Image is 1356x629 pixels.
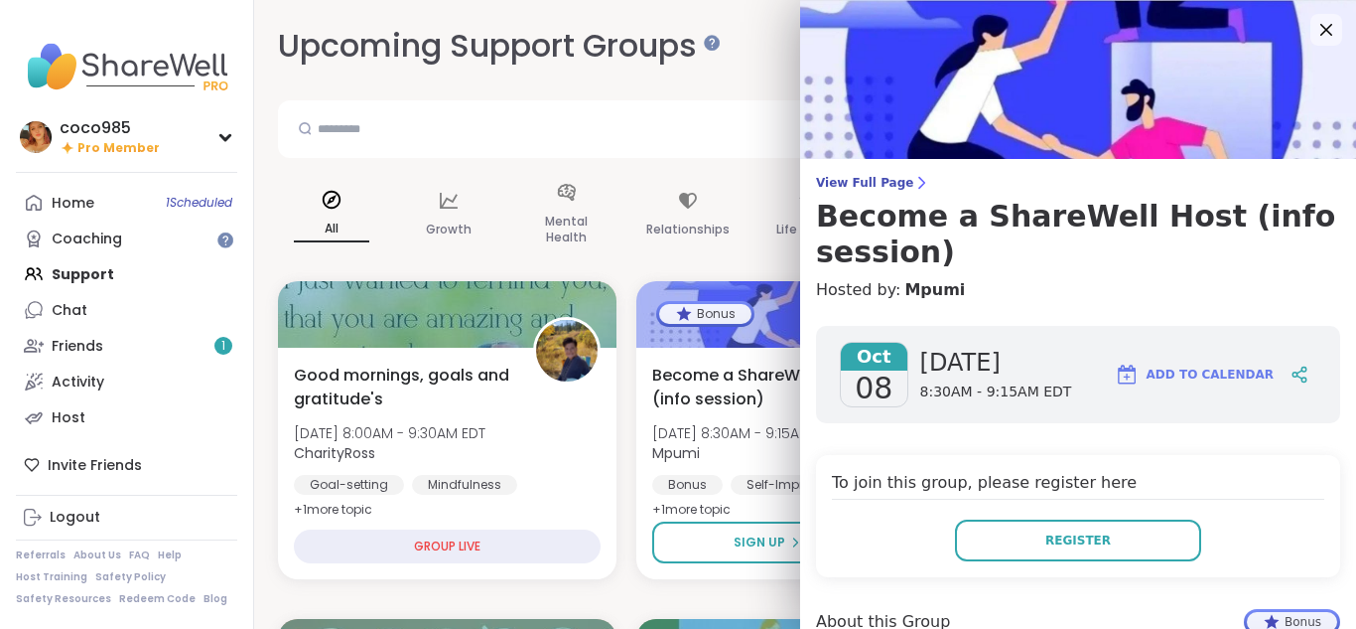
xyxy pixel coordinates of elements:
[704,35,720,51] iframe: Spotlight
[16,185,237,221] a: Home1Scheduled
[158,549,182,562] a: Help
[1147,366,1274,384] span: Add to Calendar
[734,534,785,551] span: Sign Up
[52,194,94,214] div: Home
[412,475,517,495] div: Mindfulness
[129,549,150,562] a: FAQ
[77,140,160,157] span: Pro Member
[646,218,730,241] p: Relationships
[73,549,121,562] a: About Us
[904,278,965,302] a: Mpumi
[816,199,1340,270] h3: Become a ShareWell Host (info session)
[52,373,104,393] div: Activity
[203,592,227,606] a: Blog
[855,371,892,406] span: 08
[294,423,485,443] span: [DATE] 8:00AM - 9:30AM EDT
[1115,363,1139,387] img: ShareWell Logomark
[52,408,85,428] div: Host
[52,230,122,249] div: Coaching
[652,475,723,495] div: Bonus
[426,218,472,241] p: Growth
[16,570,87,584] a: Host Training
[16,500,237,536] a: Logout
[16,32,237,101] img: ShareWell Nav Logo
[955,520,1201,561] button: Register
[60,117,160,139] div: coco985
[16,328,237,364] a: Friends1
[816,278,1340,302] h4: Hosted by:
[20,121,52,153] img: coco985
[652,522,883,563] button: Sign Up
[529,210,605,249] p: Mental Health
[16,292,237,328] a: Chat
[652,364,870,411] span: Become a ShareWell Host (info session)
[16,549,66,562] a: Referrals
[1106,351,1283,398] button: Add to Calendar
[841,343,907,371] span: Oct
[52,301,87,321] div: Chat
[16,592,111,606] a: Safety Resources
[95,570,166,584] a: Safety Policy
[294,530,601,563] div: GROUP LIVE
[659,304,751,324] div: Bonus
[920,383,1072,402] span: 8:30AM - 9:15AM EDT
[731,475,873,495] div: Self-Improvement
[652,423,839,443] span: [DATE] 8:30AM - 9:15AM EDT
[16,399,237,435] a: Host
[920,347,1072,379] span: [DATE]
[832,471,1324,500] h4: To join this group, please register here
[652,443,700,463] b: Mpumi
[294,217,369,242] p: All
[16,447,237,483] div: Invite Friends
[816,175,1340,270] a: View Full PageBecome a ShareWell Host (info session)
[294,364,511,411] span: Good mornings, goals and gratitude's
[221,338,225,355] span: 1
[1045,532,1111,550] span: Register
[816,175,1340,191] span: View Full Page
[217,233,233,248] iframe: Spotlight
[278,24,713,69] h2: Upcoming Support Groups
[16,364,237,399] a: Activity
[50,508,100,528] div: Logout
[166,195,232,211] span: 1 Scheduled
[294,443,375,463] b: CharityRoss
[119,592,196,606] a: Redeem Code
[536,320,598,382] img: CharityRoss
[16,221,237,256] a: Coaching
[294,475,404,495] div: Goal-setting
[52,337,103,357] div: Friends
[776,218,842,241] p: Life Events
